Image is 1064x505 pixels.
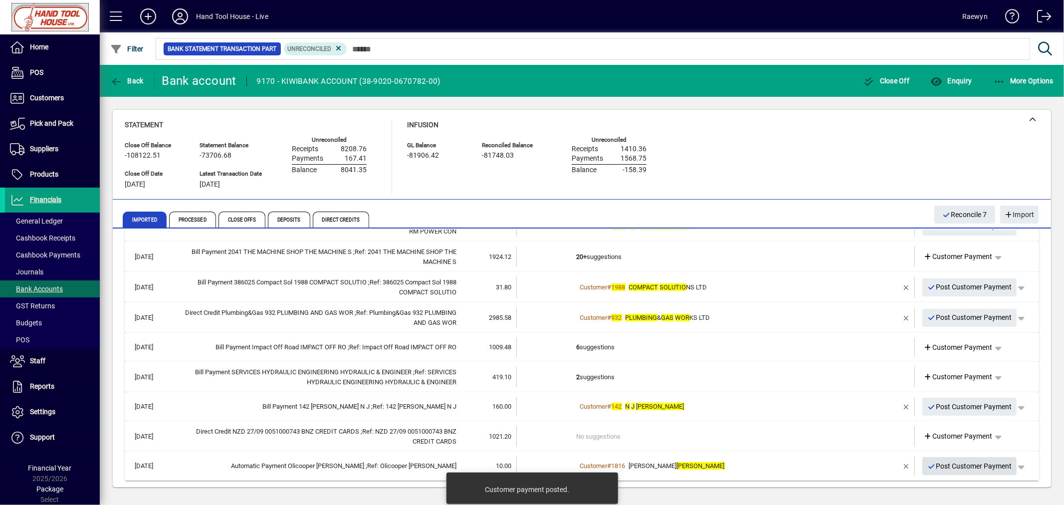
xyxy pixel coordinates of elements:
[196,8,268,24] div: Hand Tool House - Live
[5,331,100,348] a: POS
[110,45,144,53] span: Filter
[162,73,236,89] div: Bank account
[125,421,1039,452] mat-expansion-panel-header: [DATE]Direct Credit NZD 27/09 0051000743 BNZ CREDIT CARDS ;Ref: NZD 27/09 0051000743 BNZ CREDIT C...
[125,452,1039,481] mat-expansion-panel-header: [DATE]Automatic Payment Olicooper [PERSON_NAME] ;Ref: Olicooper [PERSON_NAME]10.00Customer#1816[P...
[629,462,725,470] span: [PERSON_NAME]
[177,461,456,471] div: Automatic Payment Olicooper COOPER OLIVER Ref: Olicooper COOPER OLIVER
[177,402,456,412] div: Bill Payment 142 MCCABE N J Ref: 142 MCCABE N J
[626,314,710,321] span: & KS LTD
[130,397,177,416] td: [DATE]
[962,8,988,24] div: Raewyn
[200,142,262,149] span: Statement Balance
[577,401,626,412] a: Customer#142
[125,362,1039,392] mat-expansion-panel-header: [DATE]Bill Payment SERVICES HYDRAULIC ENGINEERING HYDRAULIC & ENGINEER ;Ref: SERVICES HYDRAULIC E...
[200,181,220,189] span: [DATE]
[5,263,100,280] a: Journals
[30,119,73,127] span: Pick and Pack
[341,166,367,174] span: 8041.35
[5,137,100,162] a: Suppliers
[898,399,914,415] button: Remove
[572,145,598,153] span: Receipts
[621,145,646,153] span: 1410.36
[496,462,511,470] span: 10.00
[482,142,542,149] span: Reconciled Balance
[1000,206,1039,224] button: Import
[30,145,58,153] span: Suppliers
[924,342,993,353] span: Customer Payment
[100,72,155,90] app-page-header-button: Back
[312,137,347,143] label: Unreconciled
[36,485,63,493] span: Package
[942,207,987,223] span: Reconcile 7
[930,77,972,85] span: Enquiry
[292,155,323,163] span: Payments
[5,297,100,314] a: GST Returns
[30,43,48,51] span: Home
[612,403,622,410] em: 142
[125,272,1039,302] mat-expansion-panel-header: [DATE]Bill Payment 386025 Compact Sol 1988 COMPACT SOLUTIO ;Ref: 386025 Compact Sol 1988 COMPACT ...
[30,357,45,365] span: Staff
[485,485,569,495] div: Customer payment posted.
[920,368,997,386] a: Customer Payment
[577,373,580,381] b: 2
[284,42,347,55] mat-chip: Reconciliation Status: Unreconciled
[30,68,43,76] span: POS
[292,145,318,153] span: Receipts
[572,155,603,163] span: Payments
[626,403,630,410] em: N
[898,279,914,295] button: Remove
[577,282,629,292] a: Customer#1988
[5,349,100,374] a: Staff
[922,309,1017,327] button: Post Customer Payment
[30,433,55,441] span: Support
[5,35,100,60] a: Home
[313,212,369,228] span: Direct Credits
[168,44,277,54] span: Bank Statement Transaction Part
[608,314,612,321] span: #
[661,314,674,321] em: GAS
[123,212,167,228] span: Imported
[928,72,974,90] button: Enquiry
[580,314,608,321] span: Customer
[30,382,54,390] span: Reports
[924,372,993,382] span: Customer Payment
[927,399,1012,415] span: Post Customer Payment
[608,462,612,470] span: #
[125,142,185,149] span: Close Off Balance
[675,314,690,321] em: WOR
[5,162,100,187] a: Products
[608,403,612,410] span: #
[30,196,61,204] span: Financials
[577,253,587,260] b: 20+
[5,247,100,263] a: Cashbook Payments
[177,342,456,352] div: Bill Payment Impact Off Road IMPACT OFF RO Ref: Impact Off Road IMPACT OFF RO
[5,425,100,450] a: Support
[341,145,367,153] span: 8208.76
[489,253,511,260] span: 1924.12
[30,408,55,416] span: Settings
[10,217,63,225] span: General Ledger
[592,137,627,143] label: Unreconciled
[860,72,912,90] button: Close Off
[577,461,629,471] a: Customer#1816
[10,319,42,327] span: Budgets
[125,171,185,177] span: Close Off Date
[130,426,177,447] td: [DATE]
[612,462,626,470] span: 1816
[629,283,658,291] em: COMPACT
[920,338,997,356] a: Customer Payment
[30,170,58,178] span: Products
[130,367,177,387] td: [DATE]
[998,2,1020,34] a: Knowledge Base
[922,278,1017,296] button: Post Customer Payment
[580,462,608,470] span: Customer
[1030,2,1052,34] a: Logout
[927,309,1012,326] span: Post Customer Payment
[492,403,511,410] span: 160.00
[10,302,55,310] span: GST Returns
[920,248,997,266] a: Customer Payment
[177,308,456,327] div: Direct Credit Plumbing&Gas 932 PLUMBING AND GAS WOR Ref: Plumbing&Gas 932 PLUMBING AND GAS WOR
[629,283,707,291] span: NS LTD
[898,310,914,326] button: Remove
[492,373,511,381] span: 419.10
